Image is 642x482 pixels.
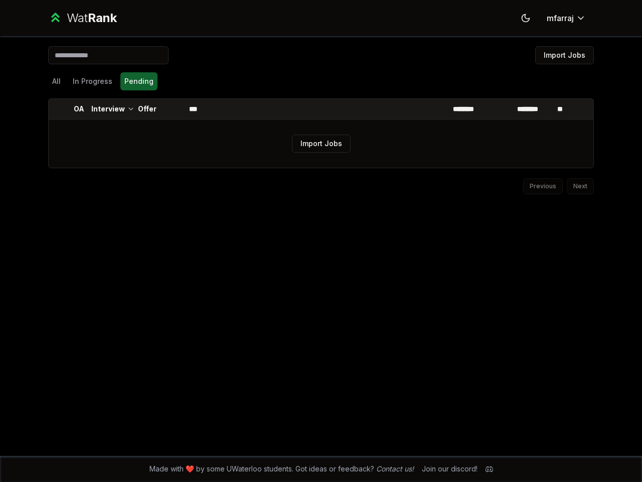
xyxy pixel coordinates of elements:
[422,464,477,474] div: Join our discord!
[292,135,351,153] button: Import Jobs
[547,12,574,24] span: mfarraj
[48,10,117,26] a: WatRank
[376,464,414,473] a: Contact us!
[67,10,117,26] div: Wat
[69,72,116,90] button: In Progress
[149,464,414,474] span: Made with ❤️ by some UWaterloo students. Got ideas or feedback?
[535,46,594,64] button: Import Jobs
[120,72,157,90] button: Pending
[539,9,594,27] button: mfarraj
[88,11,117,25] span: Rank
[138,104,156,114] p: Offer
[48,72,65,90] button: All
[91,104,125,114] p: Interview
[74,104,84,114] p: OA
